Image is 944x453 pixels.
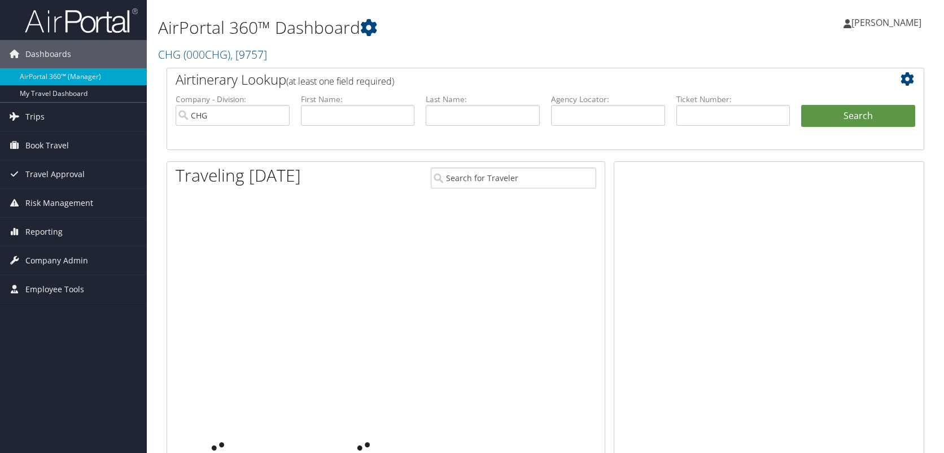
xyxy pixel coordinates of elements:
[25,131,69,160] span: Book Travel
[844,6,933,39] a: [PERSON_NAME]
[158,47,267,62] a: CHG
[176,164,301,187] h1: Traveling [DATE]
[230,47,267,62] span: , [ 9757 ]
[176,70,852,89] h2: Airtinerary Lookup
[176,94,290,105] label: Company - Division:
[551,94,665,105] label: Agency Locator:
[183,47,230,62] span: ( 000CHG )
[25,189,93,217] span: Risk Management
[431,168,596,188] input: Search for Traveler
[25,160,85,188] span: Travel Approval
[801,105,915,127] button: Search
[25,103,45,131] span: Trips
[25,7,138,34] img: airportal-logo.png
[426,94,540,105] label: Last Name:
[851,16,921,29] span: [PERSON_NAME]
[25,247,88,275] span: Company Admin
[158,16,675,39] h1: AirPortal 360™ Dashboard
[286,75,394,87] span: (at least one field required)
[301,94,415,105] label: First Name:
[25,40,71,68] span: Dashboards
[25,218,63,246] span: Reporting
[676,94,790,105] label: Ticket Number:
[25,275,84,304] span: Employee Tools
